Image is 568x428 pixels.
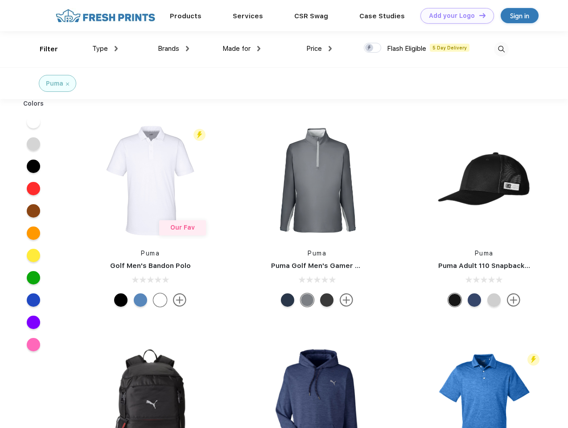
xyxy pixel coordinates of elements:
div: Quarry Brt Whit [487,293,501,307]
span: Our Fav [170,224,195,231]
img: dropdown.png [257,46,260,51]
div: Puma [46,79,63,88]
a: Puma [141,250,160,257]
img: fo%20logo%202.webp [53,8,158,24]
div: Sign in [510,11,529,21]
div: Pma Blk with Pma Blk [448,293,461,307]
a: Puma [308,250,326,257]
a: Products [170,12,202,20]
div: Add your Logo [429,12,475,20]
span: Price [306,45,322,53]
img: func=resize&h=266 [91,121,210,240]
img: more.svg [173,293,186,307]
span: Flash Eligible [387,45,426,53]
img: DT [479,13,486,18]
img: dropdown.png [115,46,118,51]
span: Type [92,45,108,53]
div: Puma Black [114,293,128,307]
a: CSR Swag [294,12,328,20]
img: flash_active_toggle.svg [527,354,539,366]
img: flash_active_toggle.svg [193,129,206,141]
div: Bright White [153,293,167,307]
img: filter_cancel.svg [66,82,69,86]
div: Colors [16,99,51,108]
div: Filter [40,44,58,54]
img: dropdown.png [329,46,332,51]
div: Puma Black [320,293,333,307]
a: Puma [475,250,494,257]
img: desktop_search.svg [494,42,509,57]
a: Services [233,12,263,20]
div: Navy Blazer [281,293,294,307]
span: Brands [158,45,179,53]
img: more.svg [507,293,520,307]
a: Sign in [501,8,539,23]
span: 5 Day Delivery [430,44,469,52]
div: Lake Blue [134,293,147,307]
img: func=resize&h=266 [258,121,376,240]
a: Golf Men's Bandon Polo [110,262,191,270]
img: dropdown.png [186,46,189,51]
div: Peacoat with Qut Shd [468,293,481,307]
img: more.svg [340,293,353,307]
a: Puma Golf Men's Gamer Golf Quarter-Zip [271,262,412,270]
img: func=resize&h=266 [425,121,543,240]
div: Quiet Shade [300,293,314,307]
span: Made for [222,45,251,53]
